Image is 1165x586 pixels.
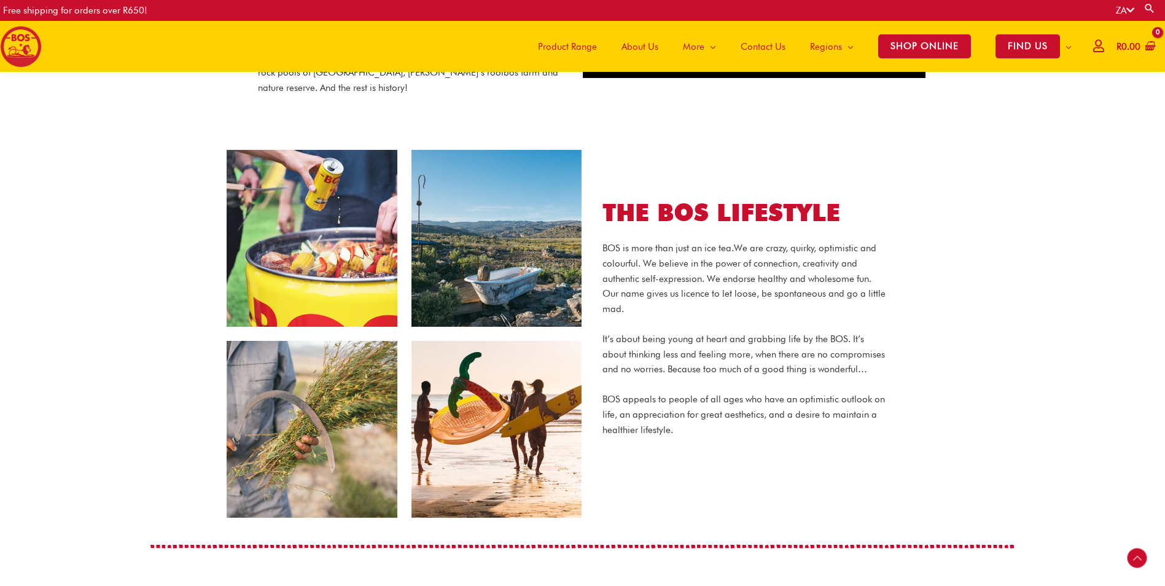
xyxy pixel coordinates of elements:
img: About Bos South Africa [226,149,583,520]
a: More [671,21,728,72]
bdi: 0.00 [1116,41,1140,52]
span: SHOP ONLINE [878,34,971,58]
span: Regions [810,28,842,65]
span: Contact Us [741,28,785,65]
h2: THE BOS LIFESTYLE [602,197,886,229]
a: SHOP ONLINE [866,21,983,72]
nav: Site Navigation [516,21,1084,72]
span: About Us [621,28,658,65]
span: R [1116,41,1121,52]
a: About Us [609,21,671,72]
p: BOS is more than just an ice tea. We are crazy, quirky, optimistic and colourful. We believe in t... [602,241,886,317]
p: BOS appeals to people of all ages who have an optimistic outlook on life, an appreciation for gre... [602,392,886,437]
span: More [683,28,704,65]
a: Regions [798,21,866,72]
a: Search button [1144,2,1156,14]
p: It’s about being young at heart and grabbing life by the BOS. It’s about thinking less and feelin... [602,332,886,377]
a: Contact Us [728,21,798,72]
span: FIND US [996,34,1060,58]
a: Product Range [526,21,609,72]
span: Product Range [538,28,597,65]
a: View Shopping Cart, empty [1114,33,1156,61]
a: ZA [1116,5,1134,16]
